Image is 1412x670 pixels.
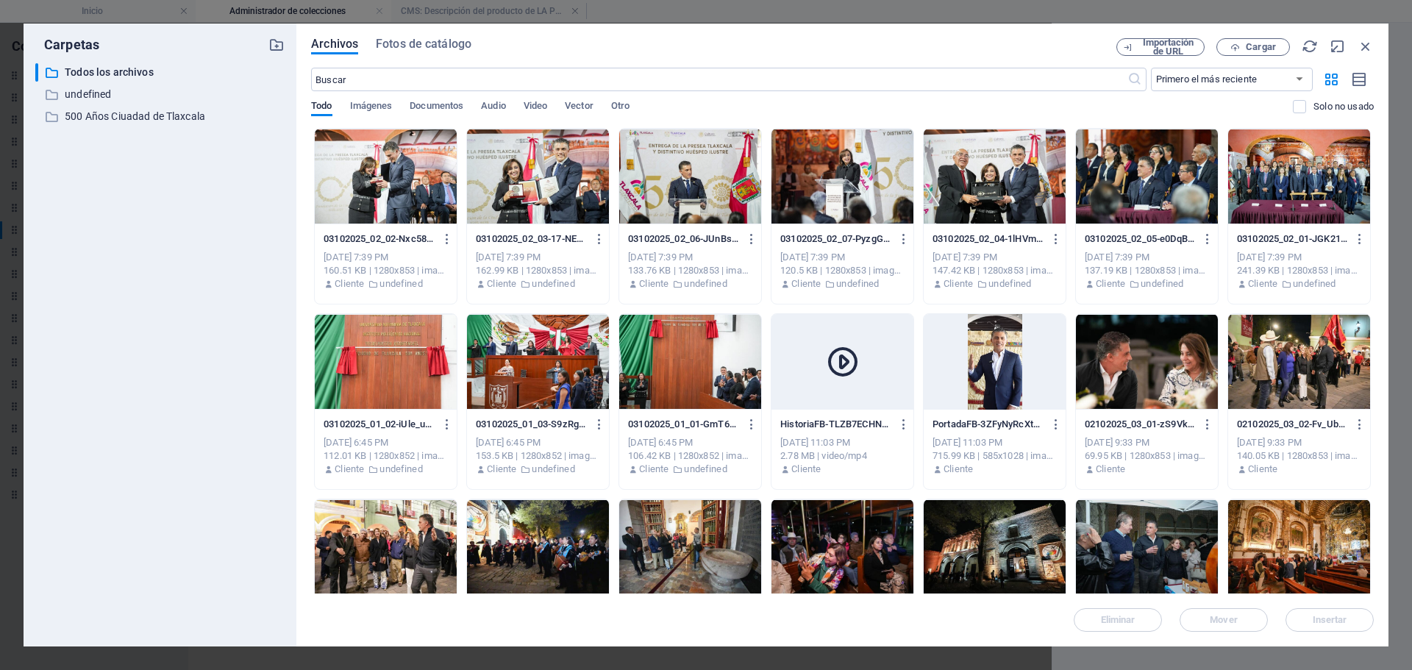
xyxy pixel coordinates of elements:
[324,449,448,463] div: 112.01 KB | 1280x852 | image/jpeg
[933,232,1043,246] p: 03102025_02_04-1lHVmyXNcQLYVtEx183Yyw.jpg
[1237,418,1347,431] p: 02102025_03_02-Fv_Ub9TPhov6XPzyshuVSQ.jpeg
[476,418,586,431] p: 03102025_01_03-S9zRgXN7C5Q9dhPPeK22hQ.jpeg
[410,97,463,118] span: Documentos
[780,232,891,246] p: 03102025_02_07-PyzgG1QFERDVY3YkGD2uUw.jpg
[324,436,448,449] div: [DATE] 6:45 PM
[524,97,547,118] span: Video
[628,251,752,264] div: [DATE] 7:39 PM
[780,264,905,277] div: 120.5 KB | 1280x853 | image/jpeg
[324,251,448,264] div: [DATE] 7:39 PM
[780,449,905,463] div: 2.78 MB | video/mp4
[532,277,574,291] p: undefined
[780,436,905,449] div: [DATE] 11:03 PM
[376,35,471,53] span: Fotos de catálogo
[933,251,1057,264] div: [DATE] 7:39 PM
[268,37,285,53] i: Crear carpeta
[1141,277,1183,291] p: undefined
[324,277,448,291] div: Por: Cliente | Carpeta: undefined
[628,232,738,246] p: 03102025_02_06-JUnBszFTo1KEVqIlbANvOA.jpg
[324,463,448,476] div: Por: Cliente | Carpeta: undefined
[1293,277,1336,291] p: undefined
[35,63,38,82] div: ​
[628,277,752,291] div: Por: Cliente | Carpeta: undefined
[1237,264,1361,277] div: 241.39 KB | 1280x853 | image/jpeg
[684,277,727,291] p: undefined
[1096,463,1125,476] p: Cliente
[1085,418,1195,431] p: 02102025_03_01-zS9VkfDmMA-6PF248d6rhw.jpeg
[1237,449,1361,463] div: 140.05 KB | 1280x853 | image/jpeg
[628,449,752,463] div: 106.42 KB | 1280x852 | image/jpeg
[335,463,364,476] p: Cliente
[933,449,1057,463] div: 715.99 KB | 585x1028 | image/png
[476,232,586,246] p: 03102025_02_03-17-NEJ9nHVHswstGk1Srrw.jpg
[350,97,393,118] span: Imágenes
[1237,436,1361,449] div: [DATE] 9:33 PM
[65,86,257,103] p: undefined
[639,277,668,291] p: Cliente
[65,108,257,125] p: 500 Años Ciuadad de Tlaxcala
[1085,232,1195,246] p: 03102025_02_05-e0DqBOcvSaEKu2pvvoE13w.jpg
[324,418,434,431] p: 03102025_01_02-iUle_uLvVxRg3K8-RTTSdA.jpeg
[1096,277,1125,291] p: Cliente
[836,277,879,291] p: undefined
[1085,251,1209,264] div: [DATE] 7:39 PM
[988,277,1031,291] p: undefined
[65,64,257,81] p: Todos los archivos
[933,436,1057,449] div: [DATE] 11:03 PM
[311,97,332,118] span: Todo
[1358,38,1374,54] i: Cerrar
[628,264,752,277] div: 133.76 KB | 1280x853 | image/jpeg
[780,418,891,431] p: HistoriaFB-TLZB7ECHNwleMQeXsyJfOg.mp4
[1330,38,1346,54] i: Minimizar
[487,463,516,476] p: Cliente
[311,68,1127,91] input: Buscar
[1313,100,1374,113] p: Solo muestra los archivos que no están usándose en el sitio web. Los archivos añadidos durante es...
[481,97,505,118] span: Audio
[532,463,574,476] p: undefined
[35,35,99,54] p: Carpetas
[1248,277,1277,291] p: Cliente
[944,463,973,476] p: Cliente
[487,277,516,291] p: Cliente
[791,463,821,476] p: Cliente
[1085,449,1209,463] div: 69.95 KB | 1280x853 | image/jpeg
[335,277,364,291] p: Cliente
[1216,38,1290,56] button: Cargar
[476,436,600,449] div: [DATE] 6:45 PM
[628,418,738,431] p: 03102025_01_01-GmT6FSnBxBirnRiXXWaL5Q.jpeg
[933,418,1043,431] p: PortadaFB-3ZFyNyRcXtYasvCKBlR7Cw.png
[1237,277,1361,291] div: Por: Cliente | Carpeta: undefined
[628,436,752,449] div: [DATE] 6:45 PM
[476,264,600,277] div: 162.99 KB | 1280x853 | image/jpeg
[1302,38,1318,54] i: Volver a cargar
[35,107,285,126] div: 500 Años Ciuadad de Tlaxcala
[565,97,593,118] span: Vector
[35,85,285,104] div: undefined
[1116,38,1205,56] button: Importación de URL
[611,97,630,118] span: Otro
[780,251,905,264] div: [DATE] 7:39 PM
[1237,251,1361,264] div: [DATE] 7:39 PM
[684,463,727,476] p: undefined
[1085,264,1209,277] div: 137.19 KB | 1280x853 | image/jpeg
[476,251,600,264] div: [DATE] 7:39 PM
[933,277,1057,291] div: Por: Cliente | Carpeta: undefined
[1237,232,1347,246] p: 03102025_02_01-JGK21jrAZsYDwMiubjWQjQ.jpg
[379,463,422,476] p: undefined
[933,264,1057,277] div: 147.42 KB | 1280x853 | image/jpeg
[476,463,600,476] div: Por: Cliente | Carpeta: undefined
[639,463,668,476] p: Cliente
[379,277,422,291] p: undefined
[628,463,752,476] div: Por: Cliente | Carpeta: undefined
[1085,277,1209,291] div: Por: Cliente | Carpeta: undefined
[791,277,821,291] p: Cliente
[1246,43,1276,51] span: Cargar
[1248,463,1277,476] p: Cliente
[311,35,358,53] span: Archivos
[780,277,905,291] div: Por: Cliente | Carpeta: undefined
[324,232,434,246] p: 03102025_02_02-Nxc58kQW5I9q0t89VFS31A.jpg
[944,277,973,291] p: Cliente
[1085,436,1209,449] div: [DATE] 9:33 PM
[1138,38,1198,56] span: Importación de URL
[324,264,448,277] div: 160.51 KB | 1280x853 | image/jpeg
